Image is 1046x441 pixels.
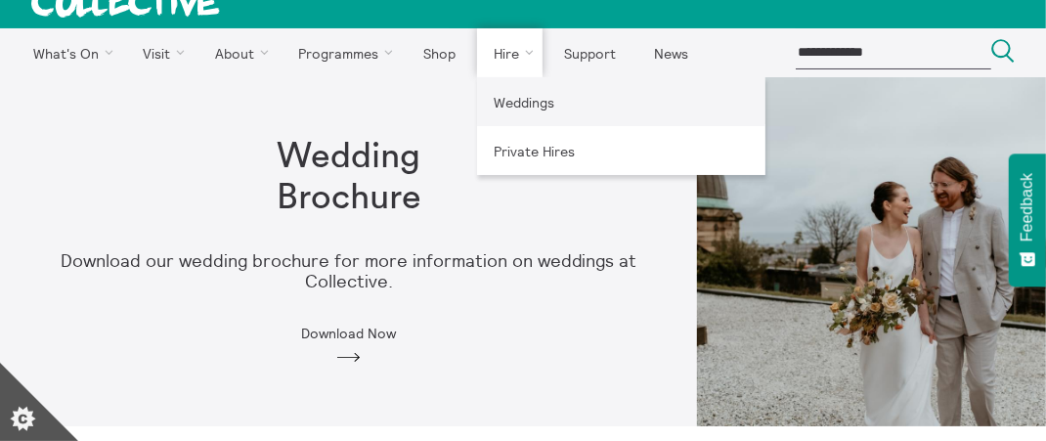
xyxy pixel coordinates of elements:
a: About [197,28,278,77]
h1: Wedding Brochure [224,137,474,218]
button: Feedback - Show survey [1009,154,1046,287]
a: Programmes [282,28,403,77]
a: Visit [126,28,195,77]
a: Support [546,28,632,77]
a: Weddings [477,77,765,126]
span: Feedback [1019,173,1036,242]
a: What's On [16,28,122,77]
img: Modern art shoot Claire Fleck 10 [697,77,1046,426]
p: Download our wedding brochure for more information on weddings at Collective. [31,251,666,291]
a: Hire [477,28,544,77]
a: Shop [406,28,472,77]
a: Private Hires [477,126,765,175]
a: News [636,28,705,77]
span: Download Now [301,326,396,341]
